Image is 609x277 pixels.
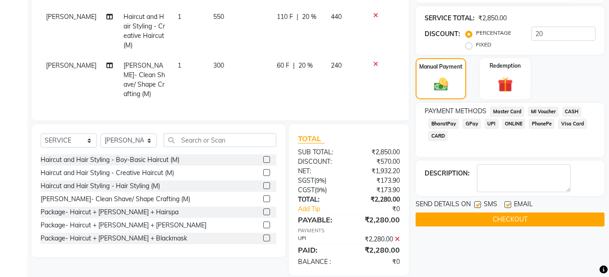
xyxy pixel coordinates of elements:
[41,155,179,165] div: Haircut and Hair Styling - Boy-Basic Haircut (M)
[178,13,181,21] span: 1
[298,227,400,235] div: PAYMENTS
[124,61,165,98] span: [PERSON_NAME]- Clean Shave/ Shape Crafting (M)
[425,29,460,39] div: DISCOUNT:
[331,61,342,69] span: 240
[484,199,497,211] span: SMS
[46,61,96,69] span: [PERSON_NAME]
[416,212,604,226] button: CHECKOUT
[349,157,407,166] div: ₹570.00
[490,62,521,70] label: Redemption
[41,208,179,217] div: Package- Haircut + [PERSON_NAME] + Hairspa
[502,119,526,129] span: ONLINE
[293,61,295,70] span: |
[213,13,224,21] span: 550
[124,13,165,49] span: Haircut and Hair Styling - Creative Haircut (M)
[478,14,507,23] div: ₹2,850.00
[277,61,289,70] span: 60 F
[291,257,349,267] div: BALANCE :
[297,12,298,22] span: |
[425,14,475,23] div: SERVICE TOTAL:
[349,214,407,225] div: ₹2,280.00
[291,214,349,225] div: PAYABLE:
[291,185,349,195] div: ( )
[349,148,407,157] div: ₹2,850.00
[164,133,276,147] input: Search or Scan
[316,186,325,194] span: 9%
[291,157,349,166] div: DISCOUNT:
[349,257,407,267] div: ₹0
[349,235,407,244] div: ₹2,280.00
[462,119,481,129] span: GPay
[416,199,471,211] span: SEND DETAILS ON
[331,13,342,21] span: 440
[41,181,160,191] div: Haircut and Hair Styling - Hair Styling (M)
[178,61,181,69] span: 1
[493,75,517,94] img: _gift.svg
[514,199,533,211] span: EMAIL
[485,119,499,129] span: UPI
[298,61,313,70] span: 20 %
[302,12,316,22] span: 20 %
[41,221,206,230] div: Package- Haircut + [PERSON_NAME] + [PERSON_NAME]
[291,235,349,244] div: UPI
[291,204,358,214] a: Add Tip
[476,41,491,49] label: FIXED
[298,186,315,194] span: CGST
[41,234,187,243] div: Package- Haircut + [PERSON_NAME] + Blackmask
[277,12,293,22] span: 110 F
[298,176,314,185] span: SGST
[291,245,349,255] div: PAID:
[476,29,511,37] label: PERCENTAGE
[349,176,407,185] div: ₹173.90
[425,169,470,178] div: DESCRIPTION:
[41,194,190,204] div: [PERSON_NAME]- Clean Shave/ Shape Crafting (M)
[291,176,349,185] div: ( )
[349,166,407,176] div: ₹1,932.20
[425,106,486,116] span: PAYMENT METHODS
[298,134,325,143] span: TOTAL
[46,13,96,21] span: [PERSON_NAME]
[349,245,407,255] div: ₹2,280.00
[558,119,587,129] span: Visa Card
[428,131,448,141] span: CARD
[291,166,349,176] div: NET:
[490,106,524,117] span: Master Card
[359,204,407,214] div: ₹0
[428,119,459,129] span: BharatPay
[529,119,554,129] span: PhonePe
[562,106,582,117] span: CASH
[291,195,349,204] div: TOTAL:
[291,148,349,157] div: SUB TOTAL:
[528,106,559,117] span: MI Voucher
[430,76,453,92] img: _cash.svg
[419,63,462,71] label: Manual Payment
[213,61,224,69] span: 300
[349,195,407,204] div: ₹2,280.00
[41,168,174,178] div: Haircut and Hair Styling - Creative Haircut (M)
[316,177,325,184] span: 9%
[349,185,407,195] div: ₹173.90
